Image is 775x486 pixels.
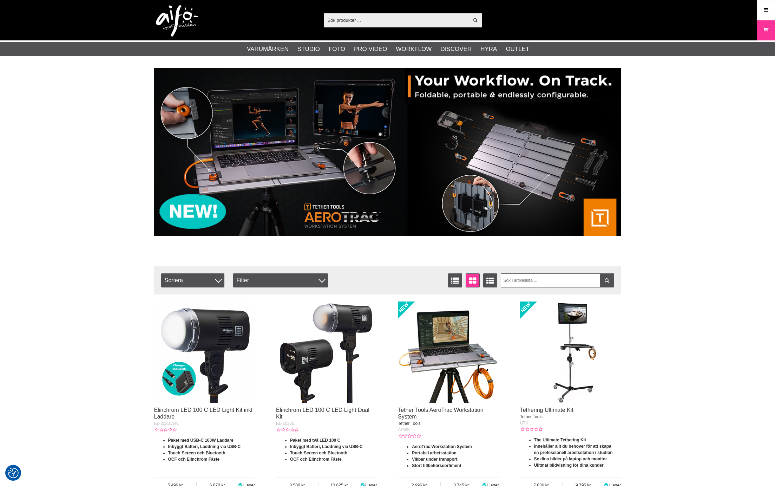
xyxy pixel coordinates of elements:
div: Kundbetyg: 0 [398,433,420,439]
div: Kundbetyg: 0 [154,427,177,433]
a: Fönstervisning [466,273,480,287]
strong: Inbyggt Batteri, Laddning via USB-C [290,444,363,449]
a: Pro Video [354,45,387,54]
strong: Paket med två LED 100 C [290,438,340,443]
img: Revisit consent button [8,468,19,478]
strong: Portabel arbetsstation [412,451,457,455]
span: ATWS [398,427,410,432]
div: Filter [233,273,328,287]
button: Samtyckesinställningar [8,467,19,479]
a: Listvisning [448,273,462,287]
a: Tethering Ultimate Kit [520,407,573,413]
strong: Touch-Screen och Bluetooth [290,451,347,455]
div: Kundbetyg: 0 [276,427,298,433]
img: Tether Tools AeroTrac Workstation System [398,302,499,403]
strong: en professionell arbetsstation i studion [534,450,613,455]
img: Elinchrom LED 100 C LED Light Dual Kit [276,302,377,403]
div: Kundbetyg: 0 [520,426,543,433]
strong: Vikbar under transport [412,457,457,462]
span: EL-20202 [276,421,294,426]
strong: Paket med USB-C 100W Laddare [168,438,234,443]
a: Elinchrom LED 100 C LED Light Kit inkl Laddare [154,407,252,420]
span: EL-20201WC [154,421,179,426]
span: UTK [520,421,528,426]
a: Hyra [480,45,497,54]
a: Utökad listvisning [483,273,497,287]
strong: Stort tillbehörssortiment [412,463,461,468]
span: Sortera [161,273,224,287]
strong: OCF och Elinchrom Fäste [168,457,220,462]
strong: AeroTrac Workstation System [412,444,472,449]
a: Outlet [506,45,529,54]
strong: Ulitmat bildvisning för dina kunder [534,463,604,468]
strong: Inbyggt Batteri, Laddning via USB-C [168,444,241,449]
strong: Touch-Screen och Bluetooth [168,451,225,455]
img: Annons:007 banner-header-aerotrac-1390x500.jpg [154,68,621,236]
a: Workflow [396,45,432,54]
span: Tether Tools [398,421,420,426]
strong: The Ultimate Tethering Kit [534,438,586,442]
strong: OCF och Elinchrom Fäste [290,457,342,462]
input: Sök i artikellista ... [501,273,614,287]
a: Filtrera [600,273,614,287]
input: Sök produkter ... [324,15,469,25]
img: logo.png [156,5,198,37]
strong: Innehåller allt du behöver för att skapa [534,444,611,449]
a: Studio [297,45,320,54]
a: Discover [440,45,472,54]
a: Foto [329,45,345,54]
a: Elinchrom LED 100 C LED Light Dual Kit [276,407,369,420]
strong: Se dina bilder på laptop och monitor [534,456,607,461]
a: Varumärken [247,45,289,54]
span: Tether Tools [520,414,543,419]
img: Tethering Ultimate Kit [520,302,621,403]
a: Tether Tools AeroTrac Workstation System [398,407,483,420]
img: Elinchrom LED 100 C LED Light Kit inkl Laddare [154,302,255,403]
